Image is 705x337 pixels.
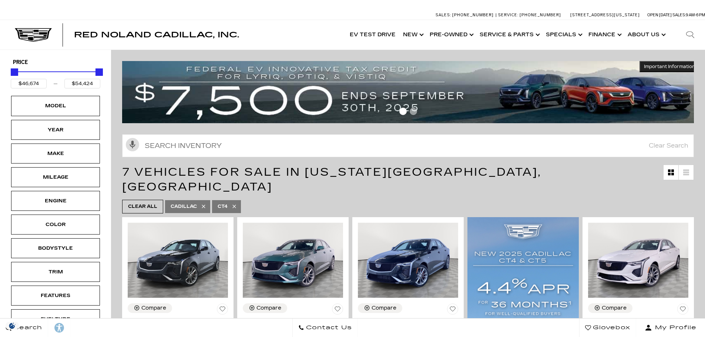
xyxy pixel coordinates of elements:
div: Make [37,149,74,158]
div: Compare [602,305,627,311]
div: Trim [37,268,74,276]
div: Compare [372,305,396,311]
img: 2024 Cadillac CT4 Sport [358,223,458,298]
div: FeaturesFeatures [11,286,100,306]
img: 2025 Cadillac CT4 Sport [588,223,688,298]
input: Minimum [11,79,47,88]
button: Open user profile menu [636,319,705,337]
img: Cadillac Dark Logo with Cadillac White Text [15,28,52,42]
a: Glovebox [579,319,636,337]
span: Service: [498,13,518,17]
span: 9 AM-6 PM [686,13,705,17]
a: New 2024Cadillac CT4 Sport [358,317,458,332]
a: New 2025Cadillac CT4 Sport [588,317,688,332]
div: Mileage [37,173,74,181]
input: Search Inventory [122,134,694,157]
span: Clear All [128,202,157,211]
div: MakeMake [11,144,100,164]
input: Maximum [64,79,100,88]
div: FueltypeFueltype [11,309,100,329]
a: EV Test Drive [346,20,399,50]
button: Important Information [639,61,699,72]
a: Service & Parts [476,20,542,50]
button: Save Vehicle [677,303,688,317]
section: Click to Open Cookie Consent Modal [4,322,21,330]
span: New 2024 [128,317,222,325]
a: New 2025Cadillac CT4 Sport [243,317,343,332]
span: Glovebox [591,323,630,333]
span: Sales: [672,13,686,17]
span: My Profile [652,323,696,333]
img: vrp-tax-ending-august-version [122,61,699,123]
div: TrimTrim [11,262,100,282]
button: Save Vehicle [447,303,458,317]
div: Model [37,102,74,110]
a: Sales: [PHONE_NUMBER] [436,13,496,17]
div: Fueltype [37,315,74,323]
div: Year [37,126,74,134]
a: Finance [585,20,624,50]
div: Compare [256,305,281,311]
div: EngineEngine [11,191,100,211]
span: Go to slide 1 [399,108,407,115]
img: 2024 Cadillac CT4 Sport [128,223,228,298]
span: New 2025 [588,317,683,325]
button: Compare Vehicle [243,303,287,313]
div: Maximum Price [95,68,103,76]
span: New 2024 [358,317,453,325]
span: [PHONE_NUMBER] [520,13,561,17]
div: Color [37,220,74,229]
button: Compare Vehicle [358,303,402,313]
div: MileageMileage [11,167,100,187]
span: Search [11,323,42,333]
div: Bodystyle [37,244,74,252]
a: About Us [624,20,668,50]
span: [PHONE_NUMBER] [452,13,494,17]
a: New 2024Cadillac CT4 Sport [128,317,228,332]
span: CT4 [218,202,228,211]
img: Opt-Out Icon [4,322,21,330]
span: Open [DATE] [647,13,672,17]
div: Features [37,291,74,300]
span: 7 Vehicles for Sale in [US_STATE][GEOGRAPHIC_DATA], [GEOGRAPHIC_DATA] [122,165,541,193]
button: Save Vehicle [217,303,228,317]
div: Price [11,66,100,88]
button: Compare Vehicle [128,303,172,313]
span: New 2025 [243,317,338,325]
a: New [399,20,426,50]
a: [STREET_ADDRESS][US_STATE] [570,13,640,17]
a: Red Noland Cadillac, Inc. [74,31,239,38]
span: Cadillac [171,202,197,211]
img: 2025 Cadillac CT4 Sport [243,223,343,298]
button: Compare Vehicle [588,303,632,313]
a: Specials [542,20,585,50]
a: Pre-Owned [426,20,476,50]
span: Sales: [436,13,451,17]
div: YearYear [11,120,100,140]
div: Minimum Price [11,68,18,76]
div: BodystyleBodystyle [11,238,100,258]
div: Engine [37,197,74,205]
svg: Click to toggle on voice search [126,138,139,151]
span: Red Noland Cadillac, Inc. [74,30,239,39]
span: Important Information [644,64,695,70]
span: Go to slide 2 [410,108,417,115]
div: ModelModel [11,96,100,116]
div: Compare [141,305,166,311]
a: Contact Us [292,319,358,337]
button: Save Vehicle [332,303,343,317]
div: ColorColor [11,215,100,235]
h5: Price [13,59,98,66]
span: Contact Us [304,323,352,333]
a: Service: [PHONE_NUMBER] [496,13,563,17]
